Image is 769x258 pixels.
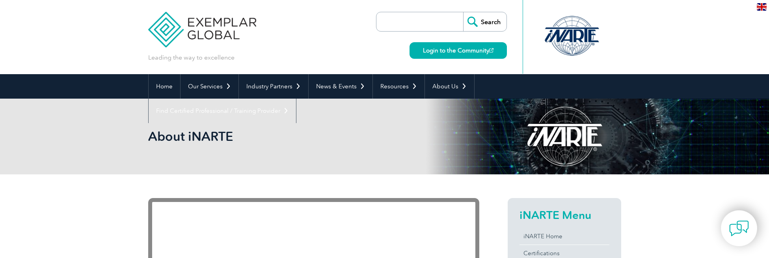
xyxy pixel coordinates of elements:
input: Search [463,12,506,31]
a: Find Certified Professional / Training Provider [149,99,296,123]
p: Leading the way to excellence [148,53,235,62]
h2: About iNARTE [148,130,479,143]
a: Home [149,74,180,99]
a: Login to the Community [410,42,507,59]
a: About Us [425,74,474,99]
a: Our Services [181,74,238,99]
a: Industry Partners [239,74,308,99]
img: open_square.png [489,48,493,52]
img: en [757,3,767,11]
a: News & Events [309,74,372,99]
img: contact-chat.png [729,219,749,238]
a: Resources [373,74,425,99]
h2: iNARTE Menu [519,209,609,221]
a: iNARTE Home [519,228,609,245]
